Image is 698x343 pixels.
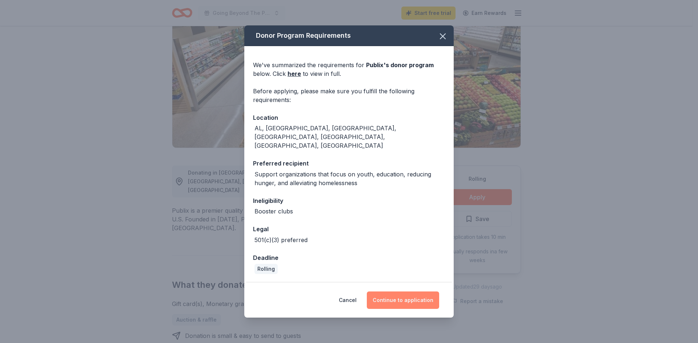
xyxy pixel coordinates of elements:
[254,170,445,187] div: Support organizations that focus on youth, education, reducing hunger, and alleviating homelessness
[288,69,301,78] a: here
[253,61,445,78] div: We've summarized the requirements for below. Click to view in full.
[366,61,434,69] span: Publix 's donor program
[253,196,445,205] div: Ineligibility
[253,224,445,234] div: Legal
[253,159,445,168] div: Preferred recipient
[367,291,439,309] button: Continue to application
[254,264,278,274] div: Rolling
[254,236,308,244] div: 501(c)(3) preferred
[244,25,454,46] div: Donor Program Requirements
[253,87,445,104] div: Before applying, please make sure you fulfill the following requirements:
[339,291,357,309] button: Cancel
[254,124,445,150] div: AL, [GEOGRAPHIC_DATA], [GEOGRAPHIC_DATA], [GEOGRAPHIC_DATA], [GEOGRAPHIC_DATA], [GEOGRAPHIC_DATA]...
[253,113,445,122] div: Location
[254,207,293,216] div: Booster clubs
[253,253,445,262] div: Deadline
